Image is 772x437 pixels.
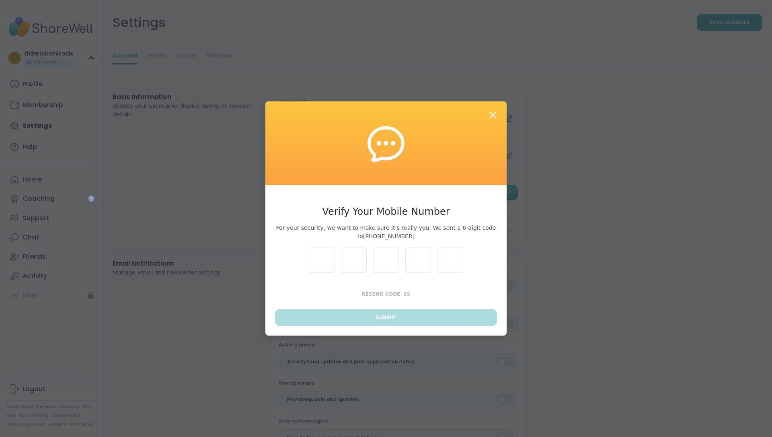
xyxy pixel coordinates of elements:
[403,291,410,297] span: 1 s
[275,309,497,326] button: Submit
[275,204,497,219] h3: Verify Your Mobile Number
[275,286,497,303] button: Resend Code1s
[88,195,94,202] iframe: Spotlight
[275,224,497,241] span: For your security, we want to make sure it’s really you. We sent a 6-digit code to [PHONE_NUMBER]
[362,291,400,297] span: Resend Code
[376,314,396,321] span: Submit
